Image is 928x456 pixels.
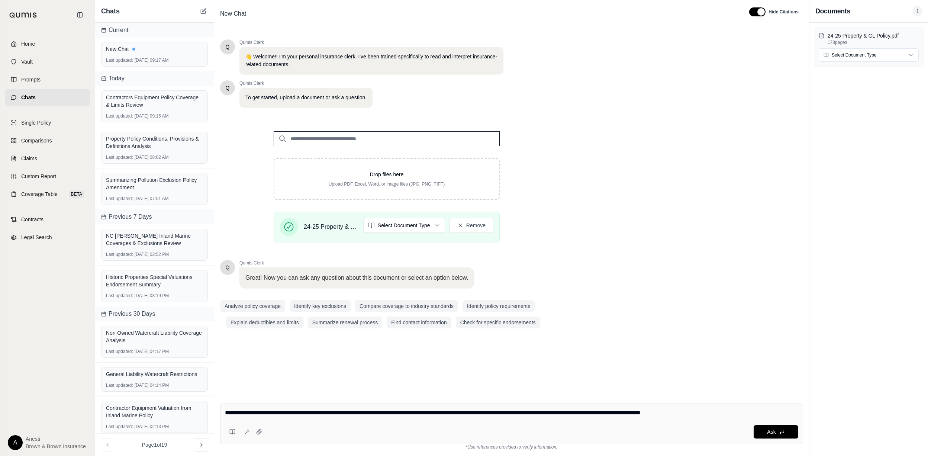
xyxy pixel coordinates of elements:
div: A [8,435,23,450]
span: Coverage Table [21,190,58,198]
a: Home [5,36,90,52]
span: Last updated: [106,113,133,119]
span: Chats [21,94,36,101]
span: New Chat [217,8,249,20]
span: Comparisons [21,137,52,144]
span: Page 1 of 19 [142,441,167,449]
span: Qumis Clerk [239,260,474,266]
div: [DATE] 04:17 PM [106,349,203,354]
a: Coverage TableBETA [5,186,90,202]
div: Previous 30 Days [95,306,214,321]
p: 178 pages [828,39,919,45]
div: [DATE] 02:13 PM [106,424,203,430]
div: Previous 7 Days [95,209,214,224]
button: New Chat [199,7,208,16]
span: Hello [226,84,230,91]
button: Analyze policy coverage [220,300,285,312]
div: Contractor Equipment Valuation from Inland Marine Policy [106,404,203,419]
a: Chats [5,89,90,106]
button: Compare coverage to industry standards [355,300,458,312]
div: Property Policy Conditions, Provisions & Definitions Analysis [106,135,203,150]
div: Current [95,23,214,38]
span: 1 [913,6,922,16]
span: Qumis Clerk [239,39,503,45]
p: 👋 Welcome!! I'm your personal insurance clerk. I've been trained specifically to read and interpr... [245,53,497,68]
button: Summarize renewal process [308,317,383,328]
button: Identify policy requirements [463,300,535,312]
a: Contracts [5,211,90,228]
div: [DATE] 09:17 AM [106,57,203,63]
span: Brown & Brown Insurance [26,443,86,450]
div: [DATE] 04:14 PM [106,382,203,388]
span: Last updated: [106,57,133,63]
a: Legal Search [5,229,90,245]
button: Collapse sidebar [74,9,86,21]
div: [DATE] 07:51 AM [106,196,203,202]
button: Find contact information [387,317,451,328]
span: Custom Report [21,173,56,180]
div: NC [PERSON_NAME] Inland Marine Coverages & Exclusions Review [106,232,203,247]
span: Contracts [21,216,43,223]
p: 24-25 Property & GL Policy.pdf [828,32,919,39]
a: Comparisons [5,132,90,149]
div: [DATE] 09:16 AM [106,113,203,119]
span: 24-25 Property & GL Policy.pdf [304,222,357,231]
a: Custom Report [5,168,90,184]
span: Home [21,40,35,48]
span: Anesti [26,435,86,443]
button: 24-25 Property & GL Policy.pdf178pages [819,32,919,45]
div: Contractors Equipment Policy Coverage & Limits Review [106,94,203,109]
div: Today [95,71,214,86]
button: Remove [449,218,493,233]
span: Ask [767,429,776,435]
span: Qumis Clerk [239,80,373,86]
div: [DATE] 03:19 PM [106,293,203,299]
a: Single Policy [5,115,90,131]
div: Edit Title [217,8,740,20]
span: Last updated: [106,382,133,388]
span: Vault [21,58,33,65]
img: Qumis Logo [9,12,37,18]
div: *Use references provided to verify information. [220,444,803,450]
span: Prompts [21,76,41,83]
span: Single Policy [21,119,51,126]
span: Legal Search [21,234,52,241]
button: Check for specific endorsements [456,317,540,328]
button: Identify key exclusions [290,300,351,312]
span: Last updated: [106,196,133,202]
a: Prompts [5,71,90,88]
span: Hello [226,43,230,51]
div: New Chat [106,45,203,53]
span: Hide Citations [768,9,799,15]
h3: Documents [815,6,850,16]
span: BETA [69,190,84,198]
div: Historic Properties Special Valuations Endorsement Summary [106,273,203,288]
p: Upload PDF, Excel, Word, or image files (JPG, PNG, TIFF) [286,181,487,187]
div: Non-Owned Watercraft Liability Coverage Analysis [106,329,203,344]
span: Last updated: [106,154,133,160]
span: Last updated: [106,251,133,257]
a: Vault [5,54,90,70]
div: [DATE] 08:02 AM [106,154,203,160]
span: Last updated: [106,424,133,430]
span: Last updated: [106,349,133,354]
button: Ask [754,425,798,439]
div: Summarizing Pollution Exclusion Policy Amendment [106,176,203,191]
p: To get started, upload a document or ask a question. [245,94,367,102]
span: Hello [226,264,230,271]
div: General Liability Watercraft Restrictions [106,370,203,378]
span: Claims [21,155,37,162]
button: Explain deductibles and limits [226,317,303,328]
span: Chats [101,6,120,16]
a: Claims [5,150,90,167]
span: Last updated: [106,293,133,299]
div: [DATE] 02:52 PM [106,251,203,257]
p: Drop files here [286,171,487,178]
p: Great! Now you can ask any question about this document or select an option below. [245,273,468,282]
